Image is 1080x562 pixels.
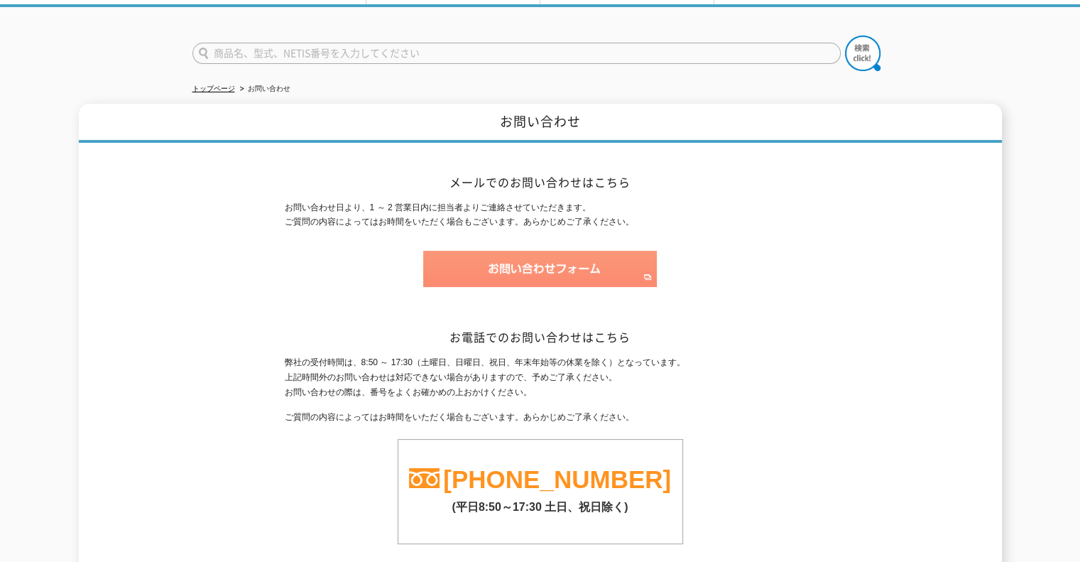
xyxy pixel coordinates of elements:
h2: お電話でのお問い合わせはこちら [285,330,796,345]
p: ご質問の内容によってはお時間をいただく場合もございます。あらかじめご了承ください。 [285,410,796,425]
p: 弊社の受付時間は、8:50 ～ 17:30（土曜日、日曜日、祝日、年末年始等の休業を除く）となっています。 上記時間外のお問い合わせは対応できない場合がありますので、予めご了承ください。 お問い... [285,355,796,399]
a: トップページ [192,85,235,92]
a: [PHONE_NUMBER] [443,465,671,493]
img: お問い合わせフォーム [423,251,657,287]
a: お問い合わせフォーム [423,274,657,284]
p: お問い合わせ日より、1 ～ 2 営業日内に担当者よりご連絡させていただきます。 ご質問の内容によってはお時間をいただく場合もございます。あらかじめご了承ください。 [285,200,796,230]
input: 商品名、型式、NETIS番号を入力してください [192,43,841,64]
h2: メールでのお問い合わせはこちら [285,175,796,190]
h1: お問い合わせ [79,104,1002,143]
img: btn_search.png [845,36,880,71]
li: お問い合わせ [237,82,290,97]
p: (平日8:50～17:30 土日、祝日除く) [398,493,682,515]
